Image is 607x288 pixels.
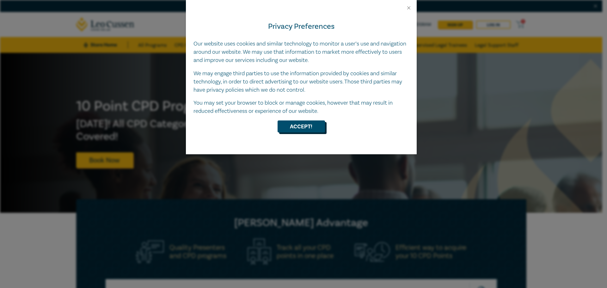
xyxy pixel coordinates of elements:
[193,21,409,32] h4: Privacy Preferences
[193,70,409,94] p: We may engage third parties to use the information provided by cookies and similar technology, in...
[278,120,325,132] button: Accept!
[193,40,409,64] p: Our website uses cookies and similar technology to monitor a user’s use and navigation around our...
[193,99,409,115] p: You may set your browser to block or manage cookies, however that may result in reduced effective...
[406,5,412,11] button: Close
